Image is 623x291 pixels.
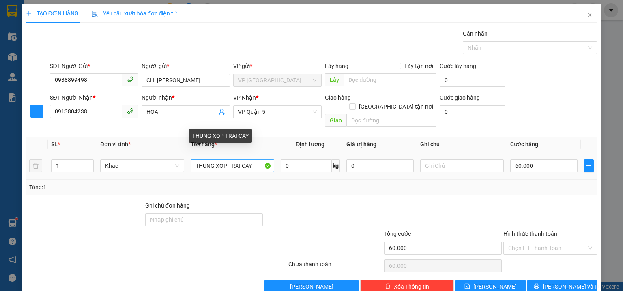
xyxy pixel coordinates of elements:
[440,94,480,101] label: Cước giao hàng
[95,8,114,16] span: Nhận:
[145,202,190,209] label: Ghi chú đơn hàng
[534,283,539,290] span: printer
[417,137,507,152] th: Ghi chú
[346,114,436,127] input: Dọc đường
[288,260,383,274] div: Chưa thanh toán
[7,8,19,16] span: Gửi:
[332,159,340,172] span: kg
[95,26,150,36] div: BẢO
[346,159,414,172] input: 0
[26,11,32,16] span: plus
[503,231,557,237] label: Hình thức thanh toán
[290,282,333,291] span: [PERSON_NAME]
[584,163,593,169] span: plus
[325,63,348,69] span: Lấy hàng
[31,108,43,114] span: plus
[29,159,42,172] button: delete
[233,94,256,101] span: VP Nhận
[440,63,476,69] label: Cước lấy hàng
[233,62,322,71] div: VP gửi
[127,76,133,83] span: phone
[440,74,505,87] input: Cước lấy hàng
[30,105,43,118] button: plus
[51,141,58,148] span: SL
[384,231,411,237] span: Tổng cước
[50,62,138,71] div: SĐT Người Gửi
[219,109,225,115] span: user-add
[238,74,317,86] span: VP Phước Bình
[6,52,90,62] div: 40.000
[105,160,179,172] span: Khác
[50,93,138,102] div: SĐT Người Nhận
[325,73,344,86] span: Lấy
[420,159,504,172] input: Ghi Chú
[29,183,241,192] div: Tổng: 1
[401,62,436,71] span: Lấy tận nơi
[473,282,517,291] span: [PERSON_NAME]
[463,30,488,37] label: Gán nhãn
[464,283,470,290] span: save
[189,129,252,143] div: THÙNG XỐP TRÁI CÂY
[100,141,131,148] span: Đơn vị tính
[325,94,351,101] span: Giao hàng
[191,159,274,172] input: VD: Bàn, Ghế
[440,105,505,118] input: Cước giao hàng
[142,62,230,71] div: Người gửi
[7,26,89,36] div: [PERSON_NAME]
[7,7,89,26] div: VP [GEOGRAPHIC_DATA]
[346,141,376,148] span: Giá trị hàng
[296,141,324,148] span: Định lượng
[6,53,19,62] span: CR :
[385,283,391,290] span: delete
[394,282,429,291] span: Xóa Thông tin
[325,114,346,127] span: Giao
[356,102,436,111] span: [GEOGRAPHIC_DATA] tận nơi
[142,93,230,102] div: Người nhận
[95,7,150,26] div: VP Quận 5
[344,73,436,86] input: Dọc đường
[145,213,263,226] input: Ghi chú đơn hàng
[543,282,599,291] span: [PERSON_NAME] và In
[510,141,538,148] span: Cước hàng
[92,11,98,17] img: icon
[127,108,133,114] span: phone
[584,159,594,172] button: plus
[26,10,79,17] span: TẠO ĐƠN HÀNG
[238,106,317,118] span: VP Quận 5
[586,12,593,18] span: close
[578,4,601,27] button: Close
[92,10,177,17] span: Yêu cầu xuất hóa đơn điện tử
